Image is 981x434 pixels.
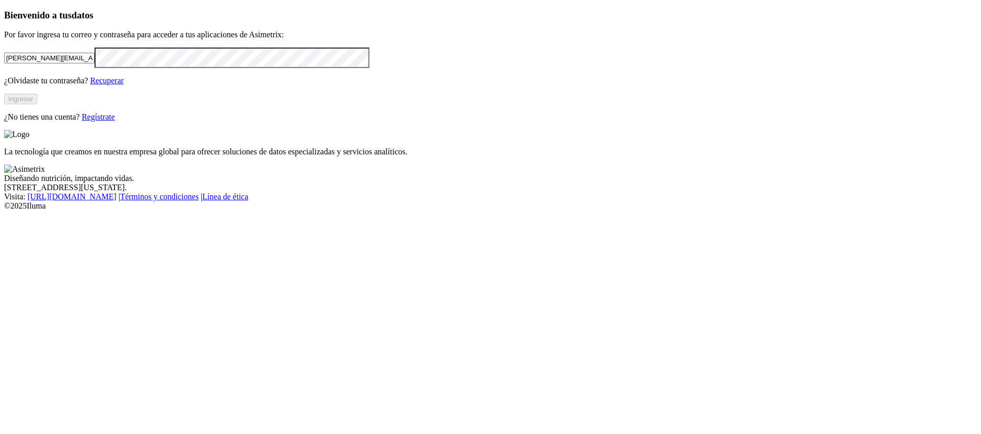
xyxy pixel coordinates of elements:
p: Por favor ingresa tu correo y contraseña para acceder a tus aplicaciones de Asimetrix: [4,30,977,39]
a: Línea de ética [202,192,248,201]
a: Términos y condiciones [120,192,199,201]
div: Visita : | | [4,192,977,201]
a: Regístrate [82,112,115,121]
img: Asimetrix [4,165,45,174]
img: Logo [4,130,30,139]
a: [URL][DOMAIN_NAME] [28,192,116,201]
div: [STREET_ADDRESS][US_STATE]. [4,183,977,192]
div: Diseñando nutrición, impactando vidas. [4,174,977,183]
p: La tecnología que creamos en nuestra empresa global para ofrecer soluciones de datos especializad... [4,147,977,156]
div: © 2025 Iluma [4,201,977,211]
p: ¿Olvidaste tu contraseña? [4,76,977,85]
a: Recuperar [90,76,124,85]
p: ¿No tienes una cuenta? [4,112,977,122]
span: datos [72,10,94,20]
button: Ingresar [4,94,37,104]
h3: Bienvenido a tus [4,10,977,21]
input: Tu correo [4,53,95,63]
